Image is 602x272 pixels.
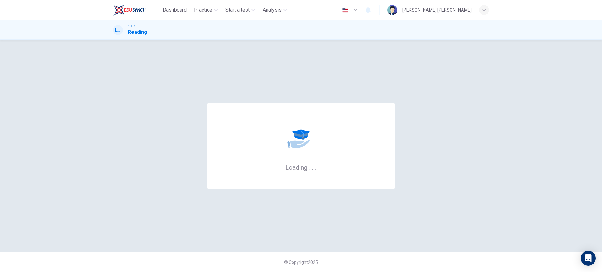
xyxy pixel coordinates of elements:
[113,4,146,16] img: EduSynch logo
[263,6,282,14] span: Analysis
[285,163,317,171] h6: Loading
[223,4,258,16] button: Start a test
[194,6,212,14] span: Practice
[260,4,290,16] button: Analysis
[128,28,147,36] h1: Reading
[314,162,317,172] h6: .
[225,6,250,14] span: Start a test
[341,8,349,13] img: en
[160,4,189,16] button: Dashboard
[284,260,318,265] span: © Copyright 2025
[128,24,135,28] span: CEFR
[308,162,310,172] h6: .
[163,6,187,14] span: Dashboard
[192,4,220,16] button: Practice
[581,251,596,266] div: Open Intercom Messenger
[113,4,160,16] a: EduSynch logo
[387,5,397,15] img: Profile picture
[402,6,472,14] div: [PERSON_NAME] [PERSON_NAME]
[311,162,314,172] h6: .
